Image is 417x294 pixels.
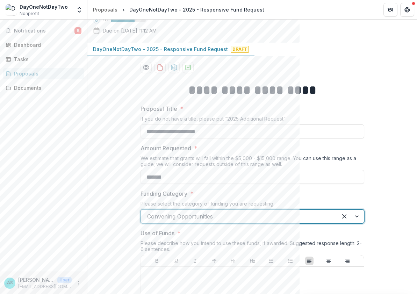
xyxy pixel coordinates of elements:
[3,53,84,65] a: Tasks
[7,281,13,285] div: Andre Simms
[324,257,333,265] button: Align Center
[141,62,152,73] button: Preview 62d2ebc2-9606-463a-b256-99a2ead058ec-0.pdf
[3,25,84,36] button: Notifications6
[383,3,397,17] button: Partners
[74,3,84,17] button: Open entity switcher
[141,189,187,198] p: Funding Category
[141,116,364,124] div: If you do not have a title, please put “2025 Additional Request”
[286,257,295,265] button: Ordered List
[191,257,199,265] button: Italicize
[6,4,17,15] img: DayOneNotDayTwo
[141,155,364,170] div: We estimate that grants will fall within the $5,000 - $15,000 range. You can use this range as a ...
[18,284,72,290] p: [EMAIL_ADDRESS][DOMAIN_NAME]
[343,257,352,265] button: Align Right
[154,62,166,73] button: download-proposal
[129,6,264,13] div: DayOneNotDayTwo - 2025 - Responsive Fund Request
[3,68,84,79] a: Proposals
[20,10,39,17] span: Nonprofit
[14,84,79,92] div: Documents
[141,201,364,209] div: Please select the category of funding you are requesting.
[103,27,157,34] p: Due on [DATE] 11:12 AM
[20,3,68,10] div: DayOneNotDayTwo
[141,144,191,152] p: Amount Requested
[93,6,117,13] div: Proposals
[74,279,83,287] button: More
[90,5,120,15] a: Proposals
[141,229,174,237] p: Use of Funds
[14,56,79,63] div: Tasks
[153,257,161,265] button: Bold
[182,62,194,73] button: download-proposal
[267,257,275,265] button: Bullet List
[248,257,257,265] button: Heading 2
[231,46,249,53] span: Draft
[14,28,74,34] span: Notifications
[90,5,267,15] nav: breadcrumb
[14,70,79,77] div: Proposals
[141,240,364,255] div: Please describe how you intend to use these funds, if awarded. Suggested response length: 2-6 sen...
[14,41,79,49] div: Dashboard
[3,82,84,94] a: Documents
[339,211,350,222] div: Clear selected options
[172,257,180,265] button: Underline
[229,257,237,265] button: Heading 1
[57,277,72,283] p: User
[3,39,84,51] a: Dashboard
[305,257,314,265] button: Align Left
[93,45,228,53] p: DayOneNotDayTwo - 2025 - Responsive Fund Request
[168,62,180,73] button: download-proposal
[400,3,414,17] button: Get Help
[18,276,55,284] p: [PERSON_NAME]
[74,27,81,34] span: 6
[141,105,177,113] p: Proposal Title
[103,18,108,23] p: 68 %
[210,257,218,265] button: Strike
